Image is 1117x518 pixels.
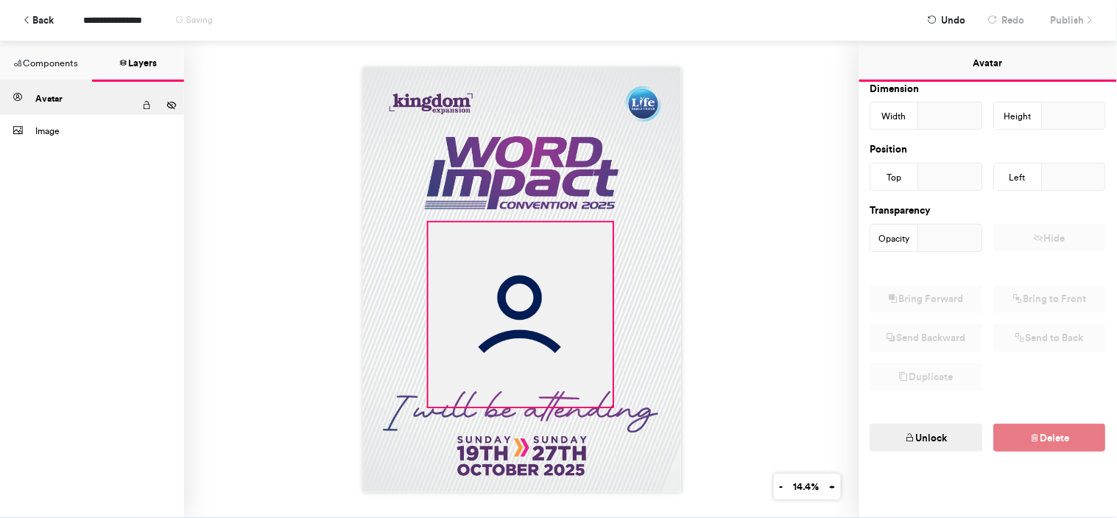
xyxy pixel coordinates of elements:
button: Back [15,7,61,33]
div: Top [871,164,919,192]
button: Delete [994,424,1107,452]
img: Avatar [428,222,612,406]
span: Undo [942,7,966,33]
div: Left [995,164,1043,192]
button: Bring to Front [994,285,1107,313]
button: - [774,474,789,500]
label: Dimension [870,82,920,97]
button: Hide [994,224,1107,252]
button: + [824,474,841,500]
button: Send Backward [870,324,983,352]
button: Undo [920,7,973,33]
button: Avatar [859,41,1117,82]
button: Unlock [870,424,983,452]
img: Background [363,68,681,492]
div: Avatar [35,82,134,115]
button: Layers [92,41,184,82]
label: Transparency [870,203,931,218]
span: Saving [186,15,213,25]
button: Bring Forward [870,285,983,313]
label: Position [870,142,908,157]
iframe: Drift Widget Chat Controller [1043,444,1099,500]
div: Image [35,115,184,148]
div: Width [871,102,919,130]
button: 14.4% [788,474,825,500]
button: Duplicate [870,363,983,391]
button: Send to Back [994,324,1107,352]
div: Opacity [871,225,919,253]
div: Height [995,102,1043,130]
